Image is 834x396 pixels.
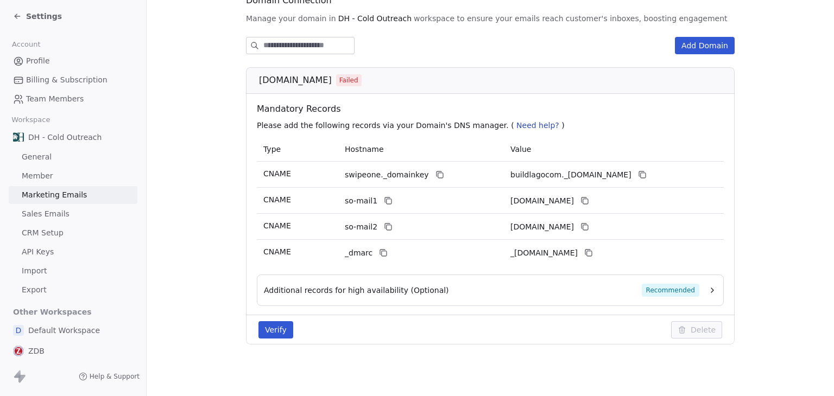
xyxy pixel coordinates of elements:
[345,169,429,181] span: swipeone._domainkey
[566,13,728,24] span: customer's inboxes, boosting engagement
[510,221,574,233] span: buildlagocom2.swipeone.email
[246,13,336,24] span: Manage your domain in
[22,170,53,182] span: Member
[510,169,631,181] span: buildlagocom._domainkey.swipeone.email
[263,247,291,256] span: CNAME
[26,55,50,67] span: Profile
[257,103,728,116] span: Mandatory Records
[26,11,62,22] span: Settings
[22,189,87,201] span: Marketing Emails
[9,262,137,280] a: Import
[9,167,137,185] a: Member
[9,186,137,204] a: Marketing Emails
[257,120,728,131] p: Please add the following records via your Domain's DNS manager. ( )
[26,93,84,105] span: Team Members
[7,112,55,128] span: Workspace
[13,325,24,336] span: D
[9,90,137,108] a: Team Members
[263,144,332,155] p: Type
[516,121,559,130] span: Need help?
[345,145,384,154] span: Hostname
[642,284,699,297] span: Recommended
[263,169,291,178] span: CNAME
[13,11,62,22] a: Settings
[9,148,137,166] a: General
[22,151,52,163] span: General
[9,281,137,299] a: Export
[258,321,293,338] button: Verify
[9,224,137,242] a: CRM Setup
[510,145,531,154] span: Value
[28,325,100,336] span: Default Workspace
[9,205,137,223] a: Sales Emails
[22,227,64,239] span: CRM Setup
[79,372,140,381] a: Help & Support
[13,346,24,356] img: Z%20Final.jpg
[264,285,449,296] span: Additional records for high availability (Optional)
[9,52,137,70] a: Profile
[9,243,137,261] a: API Keys
[339,75,358,85] span: Failed
[264,284,717,297] button: Additional records for high availability (Optional)Recommended
[345,195,377,207] span: so-mail1
[7,36,45,53] span: Account
[9,303,96,321] span: Other Workspaces
[22,265,47,277] span: Import
[22,246,54,258] span: API Keys
[345,247,372,259] span: _dmarc
[510,195,574,207] span: buildlagocom1.swipeone.email
[26,74,108,86] span: Billing & Subscription
[510,247,578,259] span: _dmarc.swipeone.email
[263,195,291,204] span: CNAME
[345,221,377,233] span: so-mail2
[22,284,47,296] span: Export
[675,37,735,54] button: Add Domain
[414,13,564,24] span: workspace to ensure your emails reach
[28,132,102,143] span: DH - Cold Outreach
[338,13,412,24] span: DH - Cold Outreach
[263,221,291,230] span: CNAME
[22,208,69,220] span: Sales Emails
[90,372,140,381] span: Help & Support
[259,74,332,87] span: [DOMAIN_NAME]
[671,321,722,338] button: Delete
[9,71,137,89] a: Billing & Subscription
[13,132,24,143] img: Resize%20DH%20-%20No%20homes%20(3).png
[28,346,45,356] span: ZDB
